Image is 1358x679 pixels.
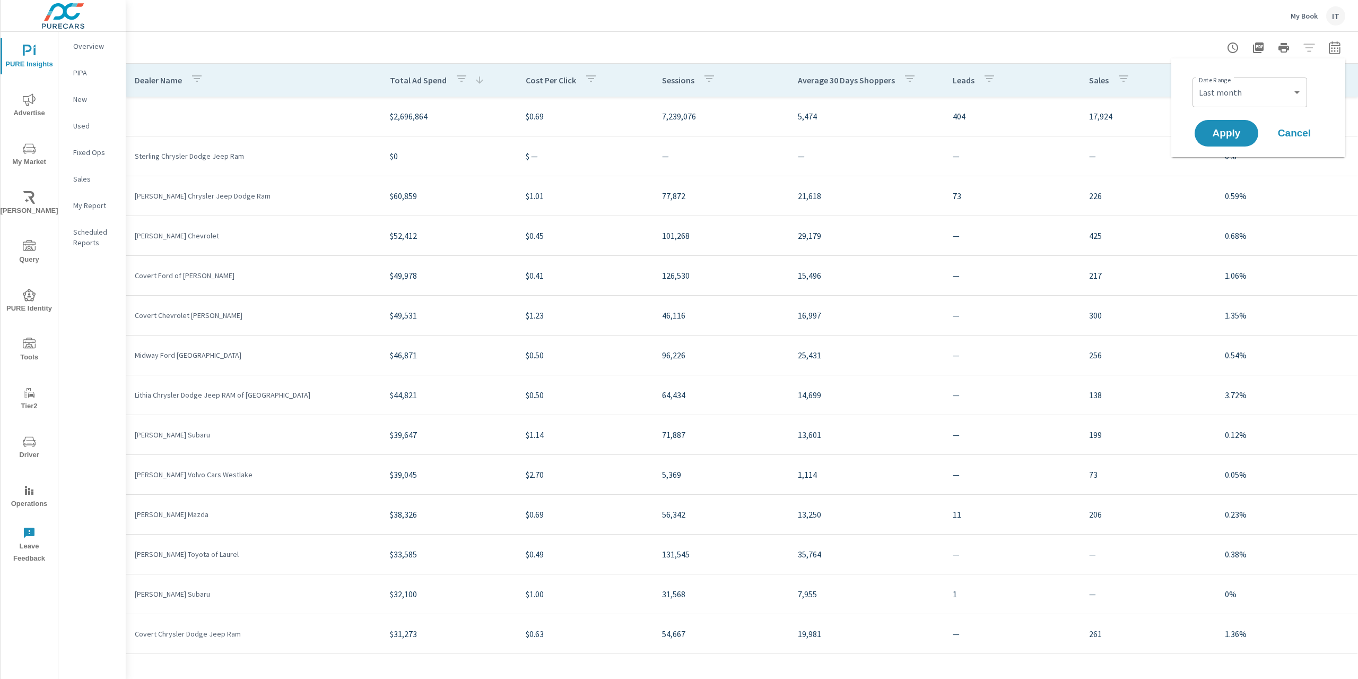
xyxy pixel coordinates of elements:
[58,38,126,54] div: Overview
[526,588,645,600] p: $1.00
[73,67,117,78] p: PIPA
[1089,269,1208,282] p: 217
[953,628,1072,640] p: —
[4,191,55,217] span: [PERSON_NAME]
[1225,548,1349,561] p: 0.38%
[526,468,645,481] p: $2.70
[662,468,781,481] p: 5,369
[135,350,373,360] p: Midway Ford [GEOGRAPHIC_DATA]
[1225,468,1349,481] p: 0.05%
[662,389,781,401] p: 64,434
[953,588,1072,600] p: 1
[1089,75,1109,85] p: Sales
[1291,11,1318,21] p: My Book
[390,428,509,441] p: $39,647
[73,227,117,248] p: Scheduled Reports
[4,435,55,461] span: Driver
[1089,190,1208,202] p: 226
[4,240,55,266] span: Query
[1225,588,1349,600] p: 0%
[798,349,936,362] p: 25,431
[390,229,509,242] p: $52,412
[1089,150,1208,162] p: —
[1225,309,1349,322] p: 1.35%
[390,468,509,481] p: $39,045
[798,110,936,123] p: 5,474
[390,110,509,123] p: $2,696,864
[662,269,781,282] p: 126,530
[58,197,126,213] div: My Report
[1326,6,1345,25] div: IT
[953,75,974,85] p: Leads
[73,41,117,51] p: Overview
[798,468,936,481] p: 1,114
[390,349,509,362] p: $46,871
[798,588,936,600] p: 7,955
[135,549,373,560] p: [PERSON_NAME] Toyota of Laurel
[526,628,645,640] p: $0.63
[526,110,645,123] p: $0.69
[1089,588,1208,600] p: —
[798,309,936,322] p: 16,997
[662,150,781,162] p: —
[953,269,1072,282] p: —
[662,349,781,362] p: 96,226
[73,174,117,184] p: Sales
[1324,37,1345,58] button: Select Date Range
[798,190,936,202] p: 21,618
[1195,120,1258,147] button: Apply
[73,200,117,211] p: My Report
[662,508,781,521] p: 56,342
[58,224,126,251] div: Scheduled Reports
[526,389,645,401] p: $0.50
[662,190,781,202] p: 77,872
[953,468,1072,481] p: —
[1089,428,1208,441] p: 199
[390,628,509,640] p: $31,273
[526,428,645,441] p: $1.14
[662,110,781,123] p: 7,239,076
[4,484,55,510] span: Operations
[526,150,645,162] p: $ —
[1089,229,1208,242] p: 425
[1273,128,1316,138] span: Cancel
[1089,110,1208,123] p: 17,924
[798,75,895,85] p: Average 30 Days Shoppers
[798,508,936,521] p: 13,250
[798,428,936,441] p: 13,601
[135,151,373,161] p: Sterling Chrysler Dodge Jeep Ram
[73,94,117,105] p: New
[1225,428,1349,441] p: 0.12%
[526,269,645,282] p: $0.41
[526,548,645,561] p: $0.49
[135,509,373,520] p: [PERSON_NAME] Mazda
[798,229,936,242] p: 29,179
[798,628,936,640] p: 19,981
[953,389,1072,401] p: —
[526,190,645,202] p: $1.01
[1205,128,1248,138] span: Apply
[798,150,936,162] p: —
[4,142,55,168] span: My Market
[4,527,55,565] span: Leave Feedback
[390,389,509,401] p: $44,821
[390,190,509,202] p: $60,859
[4,386,55,412] span: Tier2
[1089,309,1208,322] p: 300
[135,390,373,400] p: Lithia Chrysler Dodge Jeep RAM of [GEOGRAPHIC_DATA]
[798,548,936,561] p: 35,764
[390,508,509,521] p: $38,326
[390,588,509,600] p: $32,100
[526,309,645,322] p: $1.23
[1089,548,1208,561] p: —
[953,349,1072,362] p: —
[1225,190,1349,202] p: 0.59%
[1225,269,1349,282] p: 1.06%
[135,629,373,639] p: Covert Chrysler Dodge Jeep Ram
[662,588,781,600] p: 31,568
[662,548,781,561] p: 131,545
[662,229,781,242] p: 101,268
[798,389,936,401] p: 14,699
[662,628,781,640] p: 54,667
[662,309,781,322] p: 46,116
